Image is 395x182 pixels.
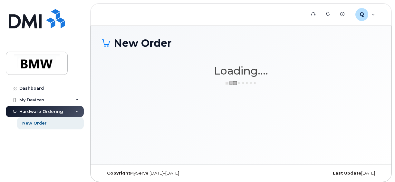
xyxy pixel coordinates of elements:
div: MyServe [DATE]–[DATE] [102,171,195,176]
h1: New Order [102,37,380,49]
div: [DATE] [287,171,380,176]
img: ajax-loader-3a6953c30dc77f0bf724df975f13086db4f4c1262e45940f03d1251963f1bf2e.gif [225,81,257,86]
strong: Last Update [333,171,361,176]
strong: Copyright [107,171,130,176]
h1: Loading.... [102,65,380,76]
